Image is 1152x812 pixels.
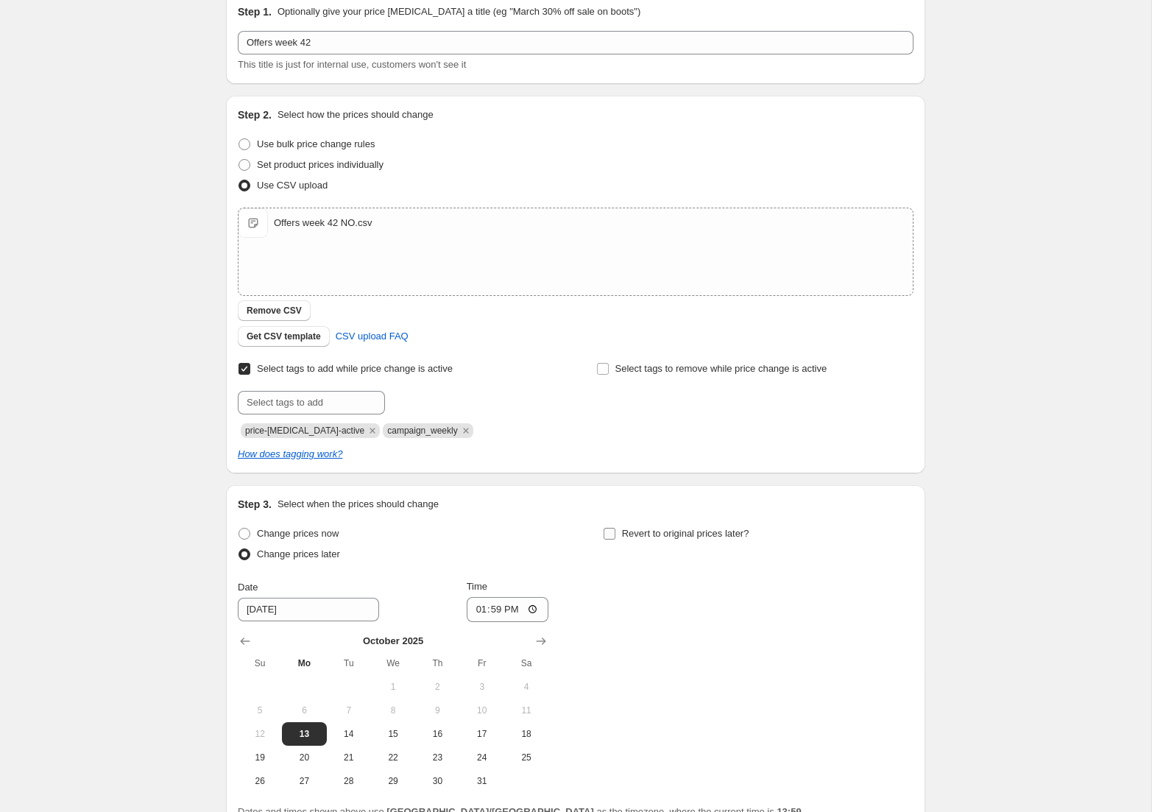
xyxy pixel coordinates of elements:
[371,722,415,746] button: Wednesday October 15 2025
[510,728,543,740] span: 18
[377,657,409,669] span: We
[327,722,371,746] button: Tuesday October 14 2025
[467,581,487,592] span: Time
[466,681,498,693] span: 3
[238,107,272,122] h2: Step 2.
[615,363,827,374] span: Select tags to remove while price change is active
[466,705,498,716] span: 10
[238,326,330,347] button: Get CSV template
[415,769,459,793] button: Thursday October 30 2025
[278,107,434,122] p: Select how the prices should change
[466,728,498,740] span: 17
[238,4,272,19] h2: Step 1.
[238,31,914,54] input: 30% off holiday sale
[387,426,457,436] span: campaign_weekly
[415,722,459,746] button: Thursday October 16 2025
[504,699,548,722] button: Saturday October 11 2025
[377,775,409,787] span: 29
[245,426,364,436] span: price-change-job-active
[415,699,459,722] button: Thursday October 9 2025
[466,775,498,787] span: 31
[467,597,549,622] input: 12:00
[377,681,409,693] span: 1
[238,391,385,414] input: Select tags to add
[244,752,276,763] span: 19
[466,657,498,669] span: Fr
[504,675,548,699] button: Saturday October 4 2025
[333,728,365,740] span: 14
[460,699,504,722] button: Friday October 10 2025
[333,705,365,716] span: 7
[282,769,326,793] button: Monday October 27 2025
[504,746,548,769] button: Saturday October 25 2025
[421,681,453,693] span: 2
[460,769,504,793] button: Friday October 31 2025
[238,699,282,722] button: Sunday October 5 2025
[622,528,749,539] span: Revert to original prices later?
[238,746,282,769] button: Sunday October 19 2025
[288,657,320,669] span: Mo
[510,681,543,693] span: 4
[333,752,365,763] span: 21
[282,746,326,769] button: Monday October 20 2025
[460,722,504,746] button: Friday October 17 2025
[504,722,548,746] button: Saturday October 18 2025
[282,699,326,722] button: Monday October 6 2025
[244,728,276,740] span: 12
[421,728,453,740] span: 16
[327,652,371,675] th: Tuesday
[238,582,258,593] span: Date
[371,675,415,699] button: Wednesday October 1 2025
[504,652,548,675] th: Saturday
[244,657,276,669] span: Su
[288,775,320,787] span: 27
[510,657,543,669] span: Sa
[244,775,276,787] span: 26
[460,675,504,699] button: Friday October 3 2025
[459,424,473,437] button: Remove campaign_weekly
[235,631,255,652] button: Show previous month, September 2025
[460,652,504,675] th: Friday
[510,705,543,716] span: 11
[377,705,409,716] span: 8
[377,728,409,740] span: 15
[257,363,453,374] span: Select tags to add while price change is active
[415,746,459,769] button: Thursday October 23 2025
[257,180,328,191] span: Use CSV upload
[288,752,320,763] span: 20
[327,746,371,769] button: Tuesday October 21 2025
[333,775,365,787] span: 28
[247,331,321,342] span: Get CSV template
[278,497,439,512] p: Select when the prices should change
[415,652,459,675] th: Thursday
[371,652,415,675] th: Wednesday
[421,705,453,716] span: 9
[282,652,326,675] th: Monday
[327,699,371,722] button: Tuesday October 7 2025
[278,4,640,19] p: Optionally give your price [MEDICAL_DATA] a title (eg "March 30% off sale on boots")
[415,675,459,699] button: Thursday October 2 2025
[460,746,504,769] button: Friday October 24 2025
[257,548,340,559] span: Change prices later
[257,138,375,149] span: Use bulk price change rules
[238,722,282,746] button: Sunday October 12 2025
[257,159,384,170] span: Set product prices individually
[421,657,453,669] span: Th
[371,769,415,793] button: Wednesday October 29 2025
[274,216,372,230] div: Offers week 42 NO.csv
[531,631,551,652] button: Show next month, November 2025
[238,497,272,512] h2: Step 3.
[421,775,453,787] span: 30
[421,752,453,763] span: 23
[238,300,311,321] button: Remove CSV
[238,769,282,793] button: Sunday October 26 2025
[327,769,371,793] button: Tuesday October 28 2025
[510,752,543,763] span: 25
[336,329,409,344] span: CSV upload FAQ
[288,728,320,740] span: 13
[238,448,342,459] a: How does tagging work?
[333,657,365,669] span: Tu
[244,705,276,716] span: 5
[288,705,320,716] span: 6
